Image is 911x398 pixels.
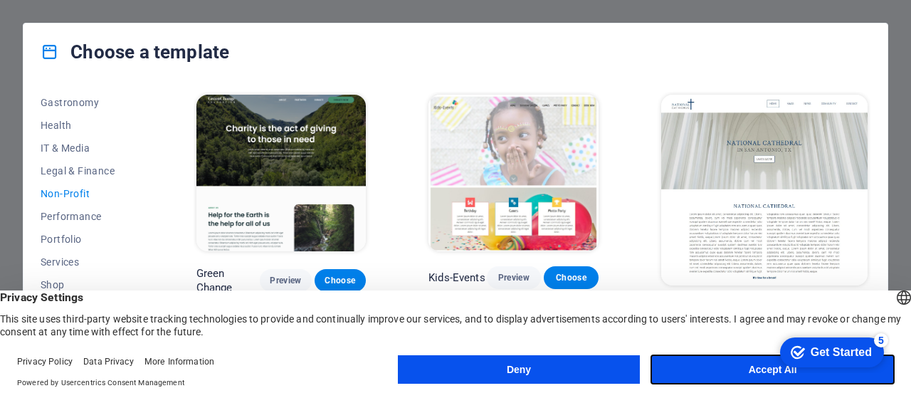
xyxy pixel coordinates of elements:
button: Non-Profit [41,182,134,205]
span: Health [41,120,134,131]
span: Non-Profit [41,188,134,199]
div: Get Started [38,16,100,28]
p: Kids-Events [428,271,485,285]
h4: Choose a template [41,41,229,63]
button: Portfolio [41,228,134,251]
img: Green Change [196,95,366,251]
span: Legal & Finance [41,165,134,177]
span: Portfolio [41,234,134,245]
button: Health [41,114,134,137]
button: Performance [41,205,134,228]
span: Gastronomy [41,97,134,108]
img: Kids-Events [428,95,599,251]
div: 5 [102,3,116,17]
button: Legal & Finance [41,159,134,182]
button: Choose [544,266,598,289]
button: IT & Media [41,137,134,159]
span: Performance [41,211,134,222]
img: National Cathedral [661,95,868,286]
span: Choose [326,275,354,286]
button: Shop [41,273,134,296]
span: IT & Media [41,142,134,154]
div: Get Started 5 items remaining, 0% complete [8,7,112,37]
button: Gastronomy [41,91,134,114]
button: Preview [487,266,541,289]
span: Choose [555,272,586,283]
span: Services [41,256,134,268]
span: Shop [41,279,134,290]
p: Green Change [196,266,260,295]
button: Choose [315,269,366,292]
button: Services [41,251,134,273]
span: Preview [271,275,300,286]
button: Preview [260,269,311,292]
span: Preview [498,272,530,283]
